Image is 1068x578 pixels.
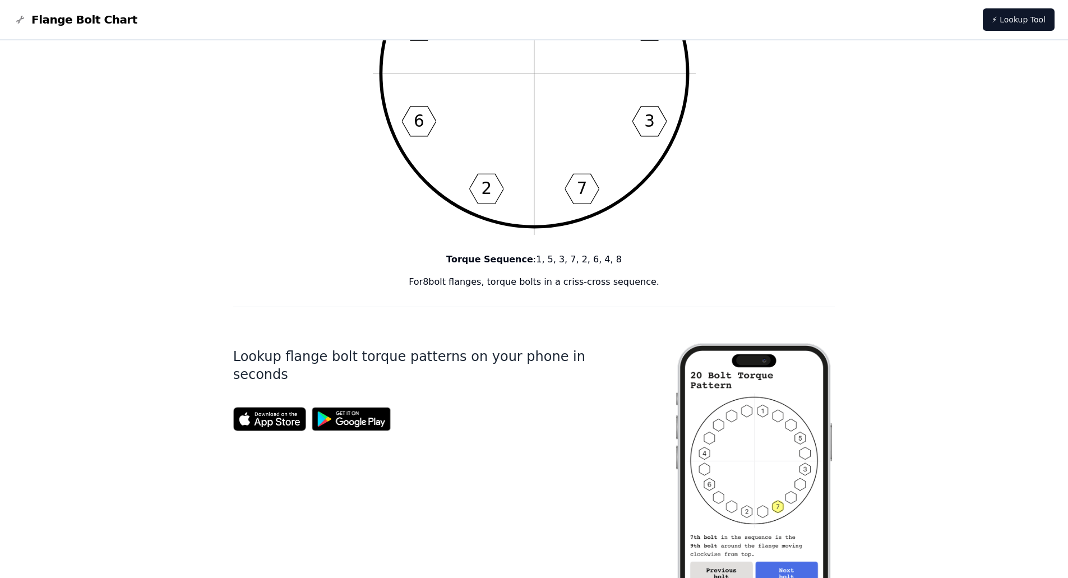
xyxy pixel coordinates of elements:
a: Flange Bolt Chart LogoFlange Bolt Chart [13,12,137,27]
h1: Lookup flange bolt torque patterns on your phone in seconds [233,348,638,383]
text: 7 [576,179,587,198]
img: Get it on Google Play [306,401,397,437]
text: 6 [414,112,424,131]
img: App Store badge for the Flange Bolt Chart app [233,407,306,431]
b: Torque Sequence [446,254,533,265]
text: 3 [644,112,655,131]
text: 2 [481,179,492,198]
p: For 8 bolt flanges, torque bolts in a criss-cross sequence. [233,275,835,289]
p: : 1, 5, 3, 7, 2, 6, 4, 8 [233,253,835,266]
a: ⚡ Lookup Tool [983,8,1055,31]
span: Flange Bolt Chart [31,12,137,27]
img: Flange Bolt Chart Logo [13,13,27,26]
